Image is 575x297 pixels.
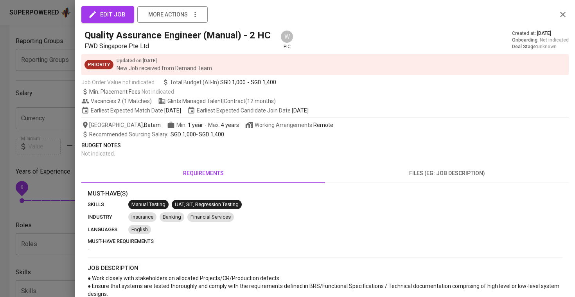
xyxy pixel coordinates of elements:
[81,141,569,150] p: Budget Notes
[88,264,562,273] p: job description
[117,64,212,72] p: New Job received from Demand Team
[142,89,174,95] span: Not indicated
[84,29,271,42] h5: Quality Assurance Engineer (Manual) - 2 HC
[81,78,156,86] span: Job Order Value not indicated.
[90,9,126,20] span: edit job
[88,201,128,208] p: skills
[205,121,207,129] span: -
[208,122,239,128] span: Max.
[176,122,203,128] span: Min.
[86,168,320,178] span: requirements
[540,37,569,43] span: Not indicated
[84,61,113,69] span: Priority
[280,30,294,43] div: W
[187,214,234,221] span: Financial Services
[187,107,309,114] span: Earliest Expected Candidate Join Date
[188,122,203,128] span: 1 year
[84,42,149,50] span: FWD Singapore Pte Ltd
[144,121,161,129] span: Batam
[128,214,156,221] span: Insurance
[512,30,569,37] div: Created at :
[89,131,170,138] span: Recommended Sourcing Salary :
[251,78,276,86] span: SGD 1,400
[128,201,169,208] span: Manual Testing
[512,43,569,50] div: Deal Stage :
[512,37,569,43] div: Onboarding :
[313,121,333,129] div: Remote
[116,97,120,105] span: 2
[245,121,333,129] span: Working Arrangements
[88,226,128,234] p: languages
[171,131,196,138] span: SGD 1,000
[117,57,212,64] p: Updated on : [DATE]
[172,201,242,208] span: UAT, SIT, Regression Testing
[220,78,246,86] span: SGD 1,000
[247,78,249,86] span: -
[88,213,128,221] p: industry
[221,122,239,128] span: 4 years
[81,107,181,114] span: Earliest Expected Match Date
[537,44,557,49] span: unknown
[164,107,181,114] span: [DATE]
[88,246,90,252] span: -
[160,214,184,221] span: Banking
[128,226,151,234] span: English
[199,131,224,138] span: SGD 1,400
[81,150,115,157] span: Not indicated .
[280,30,294,50] div: pic
[89,130,224,138] span: -
[81,97,152,105] span: Vacancies ( 1 Matches )
[162,78,276,86] span: Total Budget (All-In)
[330,168,564,178] span: files (eg: job description)
[148,10,188,20] span: more actions
[137,6,208,23] button: more actions
[88,237,562,245] p: must-have requirements
[88,189,562,198] p: Must-Have(s)
[81,6,134,23] button: edit job
[292,107,309,114] span: [DATE]
[89,89,174,95] span: Min. Placement Fees
[81,121,161,129] span: [GEOGRAPHIC_DATA] ,
[158,97,276,105] span: Glints Managed Talent | Contract (12 months)
[537,30,551,37] span: [DATE]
